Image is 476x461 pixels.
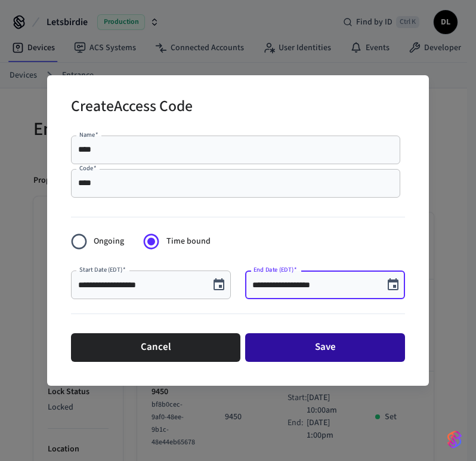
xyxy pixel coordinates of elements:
label: Name [79,130,98,139]
button: Choose date, selected date is Aug 19, 2025 [381,273,405,297]
h2: Create Access Code [71,90,193,126]
button: Choose date, selected date is Aug 19, 2025 [207,273,231,297]
button: Cancel [71,333,240,362]
label: Start Date (EDT) [79,265,125,274]
label: End Date (EDT) [254,265,296,274]
span: Time bound [166,235,211,248]
img: SeamLogoGradient.69752ec5.svg [447,430,462,449]
span: Ongoing [94,235,124,248]
button: Save [245,333,405,362]
label: Code [79,164,97,173]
